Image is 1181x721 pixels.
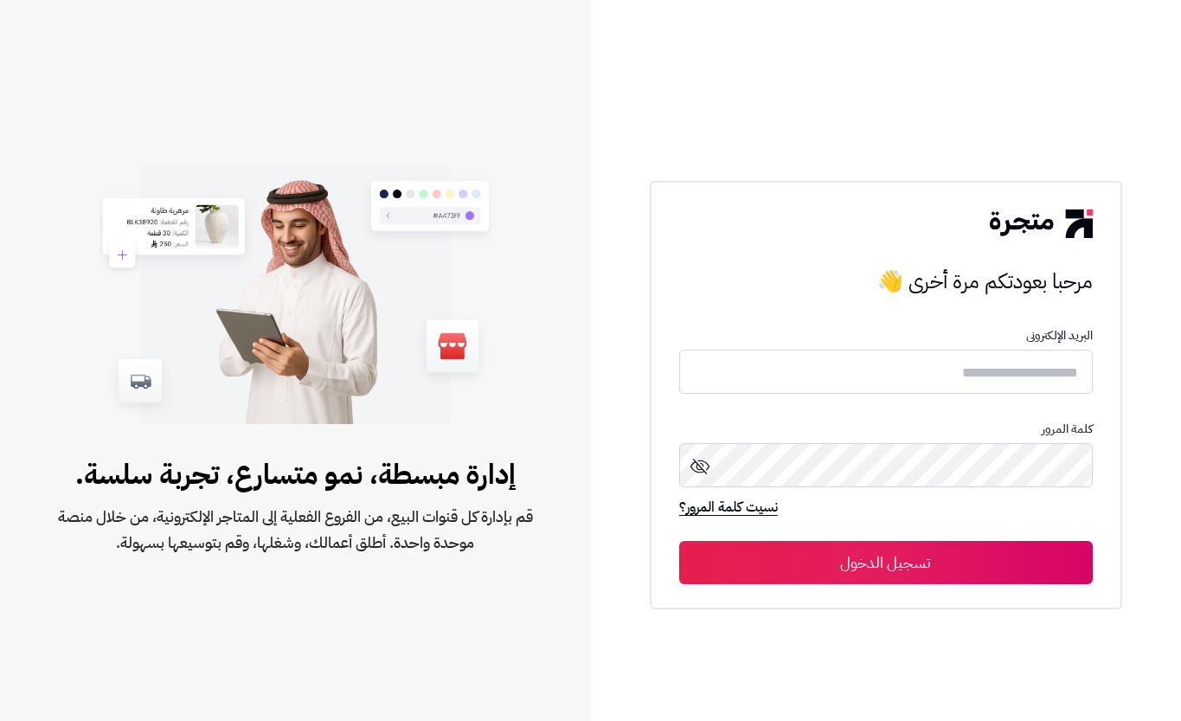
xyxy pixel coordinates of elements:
[55,454,536,495] span: إدارة مبسطة، نمو متسارع، تجربة سلسة.
[679,541,1093,584] button: تسجيل الدخول
[679,329,1093,343] p: البريد الإلكترونى
[679,497,778,521] a: نسيت كلمة المرور؟
[679,264,1093,299] h3: مرحبا بعودتكم مرة أخرى 👋
[990,209,1092,237] img: logo-2.png
[55,504,536,556] span: قم بإدارة كل قنوات البيع، من الفروع الفعلية إلى المتاجر الإلكترونية، من خلال منصة موحدة واحدة. أط...
[679,422,1093,436] p: كلمة المرور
